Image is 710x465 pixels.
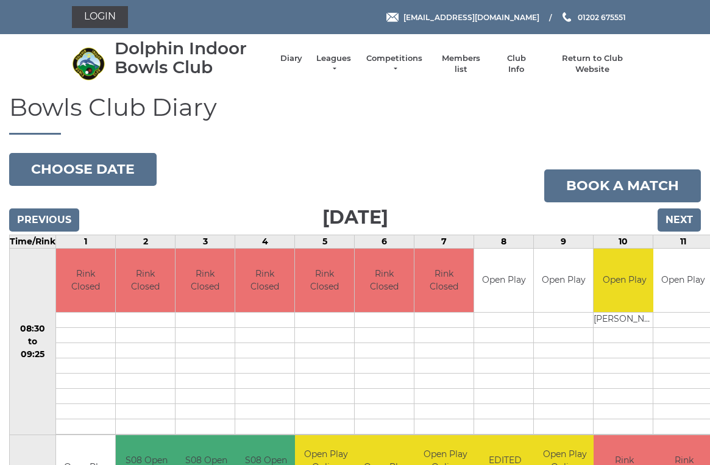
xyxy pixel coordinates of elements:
[474,235,534,248] td: 8
[56,249,115,313] td: Rink Closed
[534,249,593,313] td: Open Play
[563,12,571,22] img: Phone us
[116,249,175,313] td: Rink Closed
[295,235,355,248] td: 5
[280,53,302,64] a: Diary
[72,6,128,28] a: Login
[594,235,653,248] td: 10
[314,53,353,75] a: Leagues
[9,153,157,186] button: Choose date
[176,235,235,248] td: 3
[72,47,105,80] img: Dolphin Indoor Bowls Club
[235,235,295,248] td: 4
[474,249,533,313] td: Open Play
[10,248,56,435] td: 08:30 to 09:25
[403,12,539,21] span: [EMAIL_ADDRESS][DOMAIN_NAME]
[115,39,268,77] div: Dolphin Indoor Bowls Club
[365,53,424,75] a: Competitions
[10,235,56,248] td: Time/Rink
[499,53,534,75] a: Club Info
[9,94,701,135] h1: Bowls Club Diary
[355,235,414,248] td: 6
[436,53,486,75] a: Members list
[546,53,638,75] a: Return to Club Website
[295,249,354,313] td: Rink Closed
[355,249,414,313] td: Rink Closed
[414,235,474,248] td: 7
[594,313,655,328] td: [PERSON_NAME]
[414,249,474,313] td: Rink Closed
[658,208,701,232] input: Next
[534,235,594,248] td: 9
[578,12,626,21] span: 01202 675551
[594,249,655,313] td: Open Play
[544,169,701,202] a: Book a match
[56,235,116,248] td: 1
[561,12,626,23] a: Phone us 01202 675551
[116,235,176,248] td: 2
[386,12,539,23] a: Email [EMAIL_ADDRESS][DOMAIN_NAME]
[9,208,79,232] input: Previous
[235,249,294,313] td: Rink Closed
[176,249,235,313] td: Rink Closed
[386,13,399,22] img: Email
